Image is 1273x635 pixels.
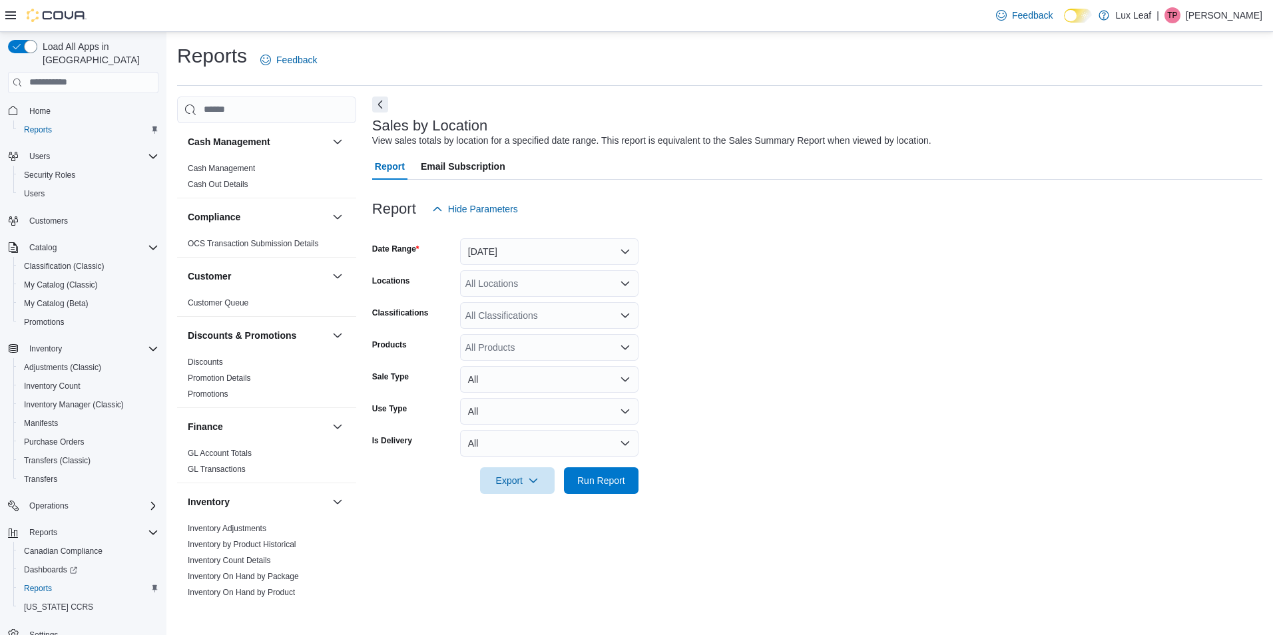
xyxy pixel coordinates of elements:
span: Inventory On Hand by Package [188,571,299,582]
a: OCS Transaction Submission Details [188,239,319,248]
a: [US_STATE] CCRS [19,599,99,615]
span: TP [1167,7,1177,23]
span: OCS Transaction Submission Details [188,238,319,249]
button: Users [24,148,55,164]
button: Inventory Manager (Classic) [13,395,164,414]
span: Export [488,467,547,494]
a: Inventory Count Details [188,556,271,565]
button: Manifests [13,414,164,433]
a: Transfers (Classic) [19,453,96,469]
button: Compliance [188,210,327,224]
span: Dashboards [19,562,158,578]
span: Operations [24,498,158,514]
span: Inventory Count [24,381,81,391]
button: Run Report [564,467,638,494]
span: Manifests [19,415,158,431]
h3: Sales by Location [372,118,488,134]
button: Discounts & Promotions [188,329,327,342]
a: Reports [19,122,57,138]
button: Customers [3,211,164,230]
div: Finance [177,445,356,483]
div: Customer [177,295,356,316]
span: Canadian Compliance [24,546,103,556]
span: Catalog [24,240,158,256]
span: Users [24,148,158,164]
span: Catalog [29,242,57,253]
span: Cash Out Details [188,179,248,190]
input: Dark Mode [1064,9,1092,23]
span: Reports [19,122,158,138]
button: Reports [13,120,164,139]
p: Lux Leaf [1116,7,1152,23]
button: Transfers (Classic) [13,451,164,470]
span: Transfers [19,471,158,487]
h1: Reports [177,43,247,69]
span: Inventory Manager (Classic) [24,399,124,410]
span: Transfers (Classic) [19,453,158,469]
button: Transfers [13,470,164,489]
span: Inventory [29,343,62,354]
label: Date Range [372,244,419,254]
a: My Catalog (Classic) [19,277,103,293]
button: All [460,366,638,393]
span: My Catalog (Classic) [24,280,98,290]
span: My Catalog (Classic) [19,277,158,293]
a: Reports [19,580,57,596]
span: Transfers [24,474,57,485]
a: Feedback [991,2,1058,29]
button: Users [13,184,164,203]
span: Reports [24,583,52,594]
span: Inventory by Product Historical [188,539,296,550]
span: Reports [24,124,52,135]
button: Reports [24,525,63,540]
span: Classification (Classic) [19,258,158,274]
button: Catalog [3,238,164,257]
span: Reports [24,525,158,540]
button: All [460,398,638,425]
button: My Catalog (Beta) [13,294,164,313]
a: Inventory On Hand by Product [188,588,295,597]
span: Washington CCRS [19,599,158,615]
a: Inventory On Hand by Package [188,572,299,581]
button: Finance [330,419,346,435]
span: Inventory Count [19,378,158,394]
span: Run Report [577,474,625,487]
a: Dashboards [19,562,83,578]
div: View sales totals by location for a specified date range. This report is equivalent to the Sales ... [372,134,931,148]
a: Dashboards [13,560,164,579]
button: Hide Parameters [427,196,523,222]
a: GL Transactions [188,465,246,474]
span: Inventory Count Details [188,555,271,566]
button: Customer [330,268,346,284]
button: Open list of options [620,342,631,353]
a: Canadian Compliance [19,543,108,559]
button: [DATE] [460,238,638,265]
a: Promotions [188,389,228,399]
span: GL Account Totals [188,448,252,459]
button: Reports [3,523,164,542]
a: Transfers [19,471,63,487]
span: Users [29,151,50,162]
a: Discounts [188,357,223,367]
button: My Catalog (Classic) [13,276,164,294]
button: Open list of options [620,278,631,289]
span: Promotions [188,389,228,399]
span: Feedback [276,53,317,67]
button: Customer [188,270,327,283]
a: Inventory Adjustments [188,524,266,533]
div: Compliance [177,236,356,257]
span: [US_STATE] CCRS [24,602,93,612]
span: Adjustments (Classic) [24,362,101,373]
a: Security Roles [19,167,81,183]
h3: Report [372,201,416,217]
span: Customers [29,216,68,226]
button: Open list of options [620,310,631,321]
div: Tony Parcels [1164,7,1180,23]
span: Customer Queue [188,298,248,308]
span: Load All Apps in [GEOGRAPHIC_DATA] [37,40,158,67]
a: Feedback [255,47,322,73]
button: Catalog [24,240,62,256]
button: Next [372,97,388,112]
label: Products [372,339,407,350]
